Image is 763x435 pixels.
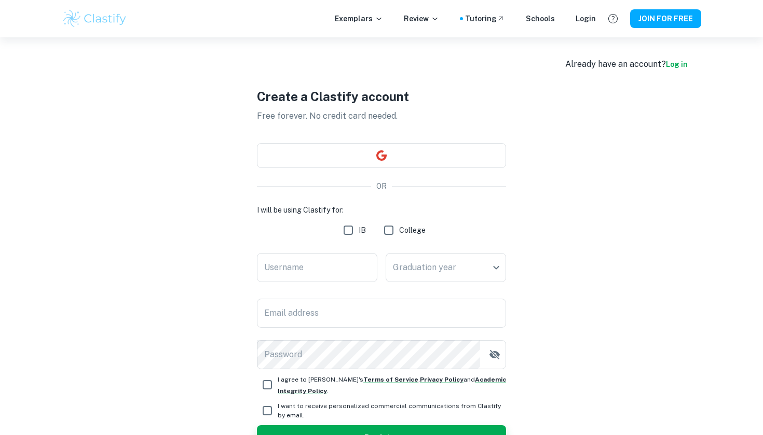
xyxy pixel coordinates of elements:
[62,8,128,29] img: Clastify logo
[363,376,418,383] a: Terms of Service
[465,13,505,24] a: Tutoring
[565,58,688,71] div: Already have an account?
[604,10,622,27] button: Help and Feedback
[666,60,688,68] a: Log in
[576,13,596,24] a: Login
[257,110,506,122] p: Free forever. No credit card needed.
[420,376,464,383] a: Privacy Policy
[335,13,383,24] p: Exemplars
[630,9,701,28] button: JOIN FOR FREE
[359,224,366,236] span: IB
[404,13,439,24] p: Review
[376,180,387,192] p: OR
[278,401,506,420] span: I want to receive personalized commercial communications from Clastify by email.
[278,376,506,395] span: I agree to [PERSON_NAME]'s , and .
[399,224,426,236] span: College
[257,204,506,216] h6: I will be using Clastify for:
[526,13,555,24] a: Schools
[257,87,506,106] h1: Create a Clastify account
